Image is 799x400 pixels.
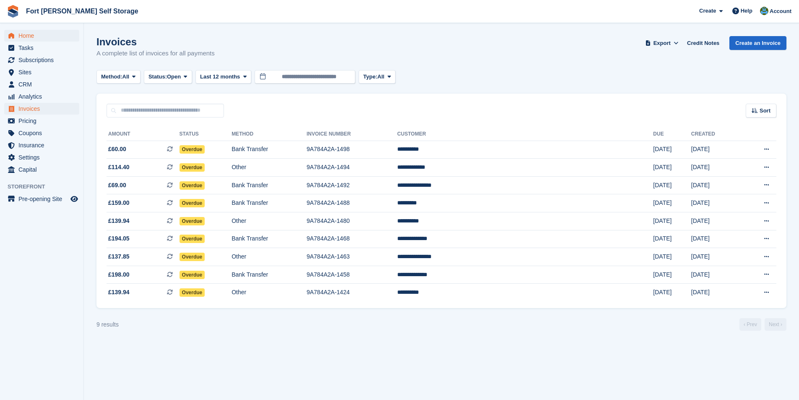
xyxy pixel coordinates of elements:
a: menu [4,66,79,78]
td: 9A784A2A-1424 [307,284,397,301]
td: 9A784A2A-1492 [307,176,397,194]
span: Overdue [180,145,205,154]
span: £137.85 [108,252,130,261]
span: £114.40 [108,163,130,172]
a: Previous [739,318,761,331]
td: [DATE] [691,266,740,284]
th: Status [180,128,232,141]
td: Bank Transfer [232,266,307,284]
a: menu [4,42,79,54]
a: Preview store [69,194,79,204]
span: Overdue [180,288,205,297]
span: All [377,73,385,81]
td: [DATE] [691,230,740,248]
a: Next [765,318,786,331]
span: Status: [148,73,167,81]
a: menu [4,30,79,42]
img: Alex [760,7,768,15]
th: Created [691,128,740,141]
button: Type: All [359,70,396,84]
span: Overdue [180,271,205,279]
a: menu [4,193,79,205]
span: All [122,73,130,81]
td: Other [232,212,307,230]
a: menu [4,152,79,163]
span: Storefront [8,183,83,191]
span: Account [770,7,791,16]
span: £198.00 [108,270,130,279]
td: [DATE] [653,212,691,230]
td: [DATE] [691,194,740,212]
span: Coupons [18,127,69,139]
span: £194.05 [108,234,130,243]
td: 9A784A2A-1480 [307,212,397,230]
a: menu [4,115,79,127]
a: menu [4,139,79,151]
span: Overdue [180,253,205,261]
a: menu [4,103,79,115]
img: stora-icon-8386f47178a22dfd0bd8f6a31ec36ba5ce8667c1dd55bd0f319d3a0aa187defe.svg [7,5,19,18]
span: Open [167,73,181,81]
span: Analytics [18,91,69,102]
td: Bank Transfer [232,230,307,248]
button: Export [643,36,680,50]
td: Bank Transfer [232,194,307,212]
span: Tasks [18,42,69,54]
a: Fort [PERSON_NAME] Self Storage [23,4,142,18]
td: Bank Transfer [232,176,307,194]
td: Other [232,284,307,301]
td: [DATE] [653,284,691,301]
span: £139.94 [108,288,130,297]
span: Sites [18,66,69,78]
td: [DATE] [653,230,691,248]
td: [DATE] [691,248,740,266]
h1: Invoices [96,36,215,47]
span: Home [18,30,69,42]
a: Credit Notes [684,36,723,50]
span: Overdue [180,235,205,243]
span: £69.00 [108,181,126,190]
span: Insurance [18,139,69,151]
span: Type: [363,73,377,81]
button: Status: Open [144,70,192,84]
span: Method: [101,73,122,81]
span: Overdue [180,181,205,190]
td: [DATE] [691,176,740,194]
nav: Page [738,318,788,331]
td: [DATE] [653,176,691,194]
td: Other [232,248,307,266]
td: 9A784A2A-1498 [307,141,397,159]
span: Overdue [180,163,205,172]
td: 9A784A2A-1488 [307,194,397,212]
td: [DATE] [653,248,691,266]
span: Pre-opening Site [18,193,69,205]
a: menu [4,164,79,175]
button: Last 12 months [195,70,251,84]
a: menu [4,78,79,90]
th: Method [232,128,307,141]
a: menu [4,127,79,139]
span: Overdue [180,217,205,225]
td: [DATE] [691,212,740,230]
td: [DATE] [691,141,740,159]
span: Subscriptions [18,54,69,66]
a: menu [4,54,79,66]
p: A complete list of invoices for all payments [96,49,215,58]
span: £159.00 [108,199,130,207]
td: [DATE] [691,284,740,301]
a: Create an Invoice [729,36,786,50]
td: Bank Transfer [232,141,307,159]
th: Customer [397,128,653,141]
span: Settings [18,152,69,163]
th: Amount [107,128,180,141]
th: Invoice Number [307,128,397,141]
span: Last 12 months [200,73,240,81]
span: Invoices [18,103,69,115]
td: 9A784A2A-1494 [307,159,397,177]
span: £139.94 [108,217,130,225]
button: Method: All [96,70,141,84]
td: 9A784A2A-1468 [307,230,397,248]
td: 9A784A2A-1458 [307,266,397,284]
span: Pricing [18,115,69,127]
td: [DATE] [653,159,691,177]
